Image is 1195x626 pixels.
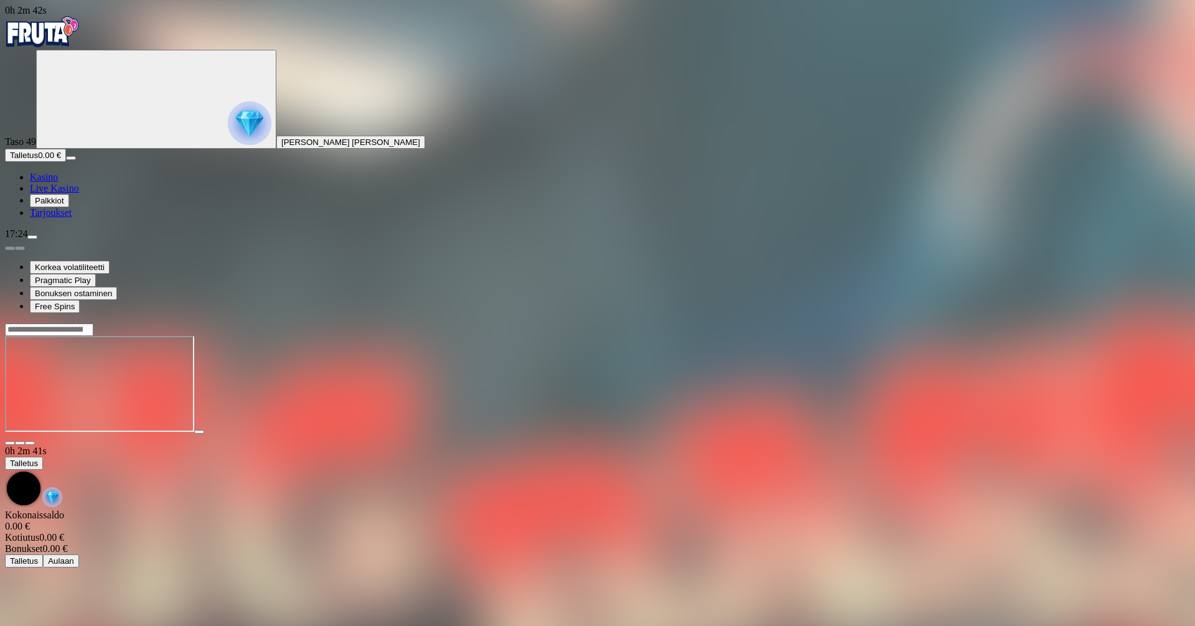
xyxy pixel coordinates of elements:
[5,510,1190,568] div: Game menu content
[30,274,96,287] button: Pragmatic Play
[38,151,61,160] span: 0.00 €
[5,39,80,49] a: Fruta
[35,302,75,311] span: Free Spins
[48,556,74,566] span: Aulaan
[5,16,1190,218] nav: Primary
[5,457,43,470] button: Talletus
[228,101,271,145] img: reward progress
[10,459,38,468] span: Talletus
[5,228,27,239] span: 17:24
[5,543,42,554] span: Bonukset
[30,183,79,194] a: Live Kasino
[5,324,93,336] input: Search
[30,300,80,313] button: Free Spins
[43,554,79,568] button: Aulaan
[30,287,117,300] button: Bonuksen ostaminen
[5,5,47,16] span: user session time
[5,532,1190,543] div: 0.00 €
[5,446,47,456] span: user session time
[5,172,1190,218] nav: Main menu
[42,487,62,507] img: reward-icon
[30,172,58,182] a: Kasino
[25,441,35,445] button: fullscreen icon
[35,289,112,298] span: Bonuksen ostaminen
[27,235,37,239] button: menu
[30,261,110,274] button: Korkea volatiliteetti
[5,16,80,47] img: Fruta
[35,196,64,205] span: Palkkiot
[5,543,1190,554] div: 0.00 €
[194,430,204,434] button: play icon
[5,521,1190,532] div: 0.00 €
[5,532,39,543] span: Kotiutus
[30,194,69,207] button: Palkkiot
[5,246,15,250] button: prev slide
[15,246,25,250] button: next slide
[5,446,1190,510] div: Game menu
[281,138,420,147] span: [PERSON_NAME] [PERSON_NAME]
[15,441,25,445] button: chevron-down icon
[5,136,36,147] span: Taso 49
[35,263,105,272] span: Korkea volatiliteetti
[66,156,76,160] button: menu
[5,510,1190,532] div: Kokonaissaldo
[5,149,66,162] button: Talletusplus icon0.00 €
[36,50,276,149] button: reward progress
[5,554,43,568] button: Talletus
[10,151,38,160] span: Talletus
[276,136,425,149] button: [PERSON_NAME] [PERSON_NAME]
[10,556,38,566] span: Talletus
[35,276,91,285] span: Pragmatic Play
[5,441,15,445] button: close icon
[5,336,194,432] iframe: Big Bass Halloween
[30,207,72,218] a: Tarjoukset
